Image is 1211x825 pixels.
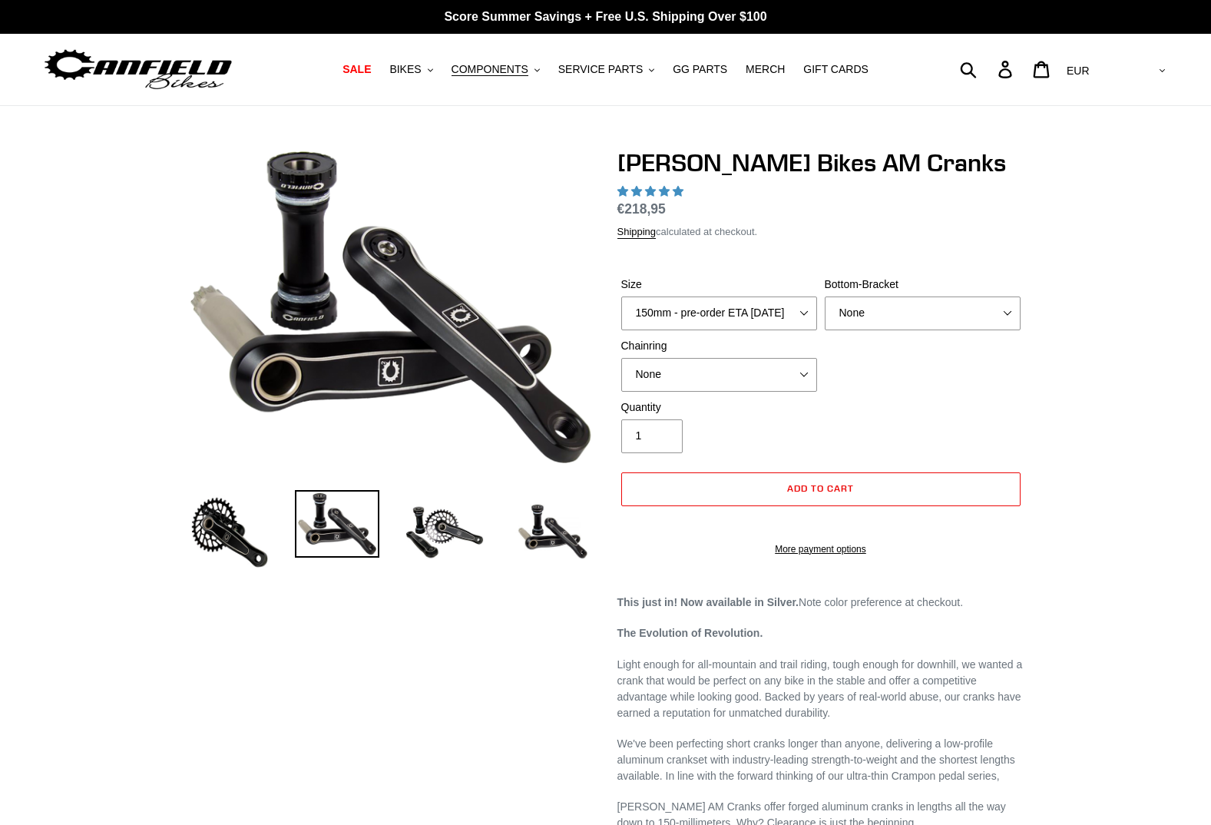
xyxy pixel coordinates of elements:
[787,482,854,494] span: Add to cart
[621,399,817,416] label: Quantity
[968,52,1008,86] input: Search
[295,490,379,558] img: Load image into Gallery viewer, Canfield Cranks
[617,627,763,639] strong: The Evolution of Revolution.
[444,59,548,80] button: COMPONENTS
[617,201,666,217] span: €218,95
[551,59,662,80] button: SERVICE PARTS
[621,542,1021,556] a: More payment options
[452,63,528,76] span: COMPONENTS
[617,595,1024,611] p: Note color preference at checkout.
[42,45,234,94] img: Canfield Bikes
[673,63,727,76] span: GG PARTS
[187,490,272,575] img: Load image into Gallery viewer, Canfield Bikes AM Cranks
[617,185,687,197] span: 4.97 stars
[617,596,799,608] strong: This just in! Now available in Silver.
[402,490,487,575] img: Load image into Gallery viewer, Canfield Bikes AM Cranks
[617,657,1024,721] p: Light enough for all-mountain and trail riding, tough enough for downhill, we wanted a crank that...
[389,63,421,76] span: BIKES
[617,224,1024,240] div: calculated at checkout.
[190,151,591,464] img: Canfield Cranks
[665,59,735,80] a: GG PARTS
[803,63,869,76] span: GIFT CARDS
[335,59,379,80] a: SALE
[617,226,657,239] a: Shipping
[621,338,817,354] label: Chainring
[342,63,371,76] span: SALE
[621,277,817,293] label: Size
[510,490,594,575] img: Load image into Gallery viewer, CANFIELD-AM_DH-CRANKS
[617,148,1024,177] h1: [PERSON_NAME] Bikes AM Cranks
[382,59,440,80] button: BIKES
[738,59,792,80] a: MERCH
[746,63,785,76] span: MERCH
[825,277,1021,293] label: Bottom-Bracket
[621,472,1021,506] button: Add to cart
[617,736,1024,784] p: We've been perfecting short cranks longer than anyone, delivering a low-profile aluminum crankset...
[796,59,876,80] a: GIFT CARDS
[558,63,643,76] span: SERVICE PARTS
